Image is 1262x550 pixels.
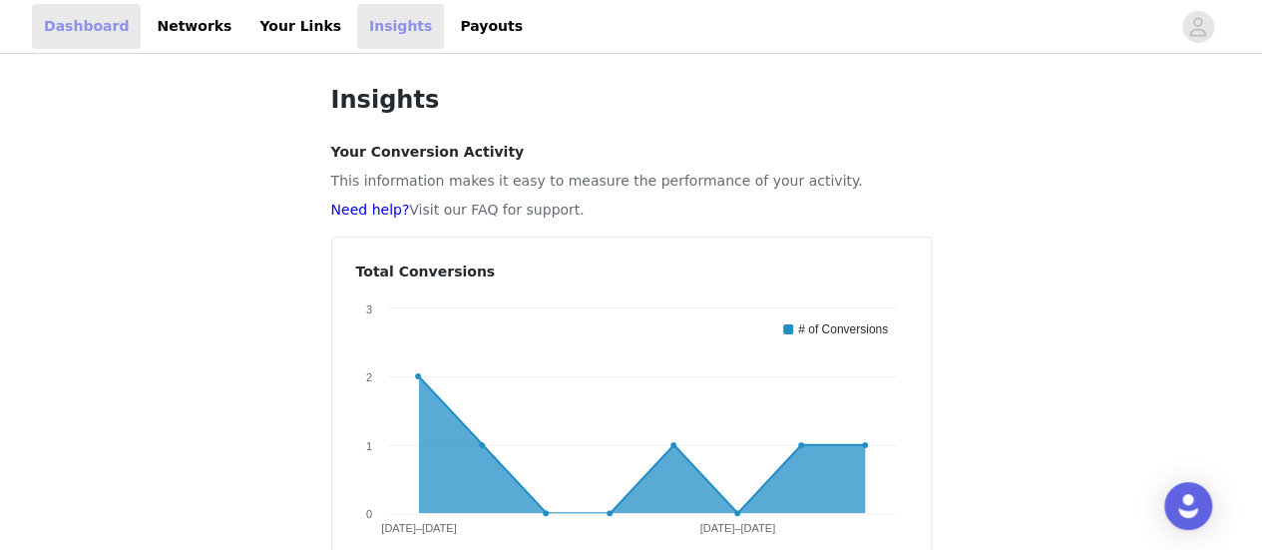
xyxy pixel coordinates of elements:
[365,508,371,520] text: 0
[331,82,932,118] h1: Insights
[448,4,535,49] a: Payouts
[798,322,888,336] text: # of Conversions
[365,440,371,452] text: 1
[32,4,141,49] a: Dashboard
[699,522,774,534] text: [DATE]–[DATE]
[331,200,932,221] p: Visit our FAQ for support.
[331,202,410,218] a: Need help?
[365,371,371,383] text: 2
[357,4,444,49] a: Insights
[247,4,353,49] a: Your Links
[1164,482,1212,530] div: Open Intercom Messenger
[381,522,456,534] text: [DATE]–[DATE]
[331,142,932,163] h4: Your Conversion Activity
[356,262,907,282] h4: Total Conversions
[145,4,243,49] a: Networks
[1188,11,1207,43] div: avatar
[331,171,932,192] p: This information makes it easy to measure the performance of your activity.
[365,303,371,315] text: 3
